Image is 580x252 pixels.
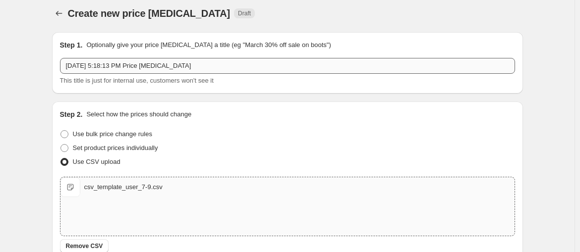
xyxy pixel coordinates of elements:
p: Optionally give your price [MEDICAL_DATA] a title (eg "March 30% off sale on boots") [86,40,331,50]
span: Use bulk price change rules [73,130,152,138]
div: csv_template_user_7-9.csv [84,182,163,192]
h2: Step 1. [60,40,83,50]
span: Set product prices individually [73,144,158,151]
input: 30% off holiday sale [60,58,515,74]
span: This title is just for internal use, customers won't see it [60,77,214,84]
span: Remove CSV [66,242,103,250]
span: Use CSV upload [73,158,120,165]
h2: Step 2. [60,109,83,119]
button: Price change jobs [52,6,66,20]
span: Draft [238,9,251,17]
span: Create new price [MEDICAL_DATA] [68,8,231,19]
p: Select how the prices should change [86,109,191,119]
